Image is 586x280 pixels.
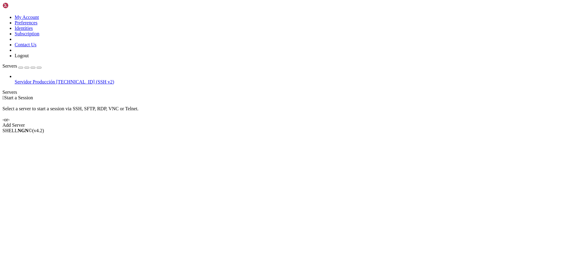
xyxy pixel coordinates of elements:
[2,95,4,100] span: 
[15,79,55,84] span: Servidor Producción
[15,74,584,85] li: Servidor Producción [TECHNICAL_ID] (SSH v2)
[15,42,37,47] a: Contact Us
[2,63,42,69] a: Servers
[56,79,114,84] span: [TECHNICAL_ID] (SSH v2)
[2,128,44,133] span: SHELL ©
[2,2,38,9] img: Shellngn
[18,128,29,133] b: NGN
[2,122,584,128] div: Add Server
[15,15,39,20] a: My Account
[15,31,39,36] a: Subscription
[15,26,33,31] a: Identities
[15,20,38,25] a: Preferences
[15,79,584,85] a: Servidor Producción [TECHNICAL_ID] (SSH v2)
[4,95,33,100] span: Start a Session
[2,101,584,122] div: Select a server to start a session via SSH, SFTP, RDP, VNC or Telnet. -or-
[15,53,29,58] a: Logout
[2,90,584,95] div: Servers
[2,63,17,69] span: Servers
[32,128,44,133] span: 4.2.0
